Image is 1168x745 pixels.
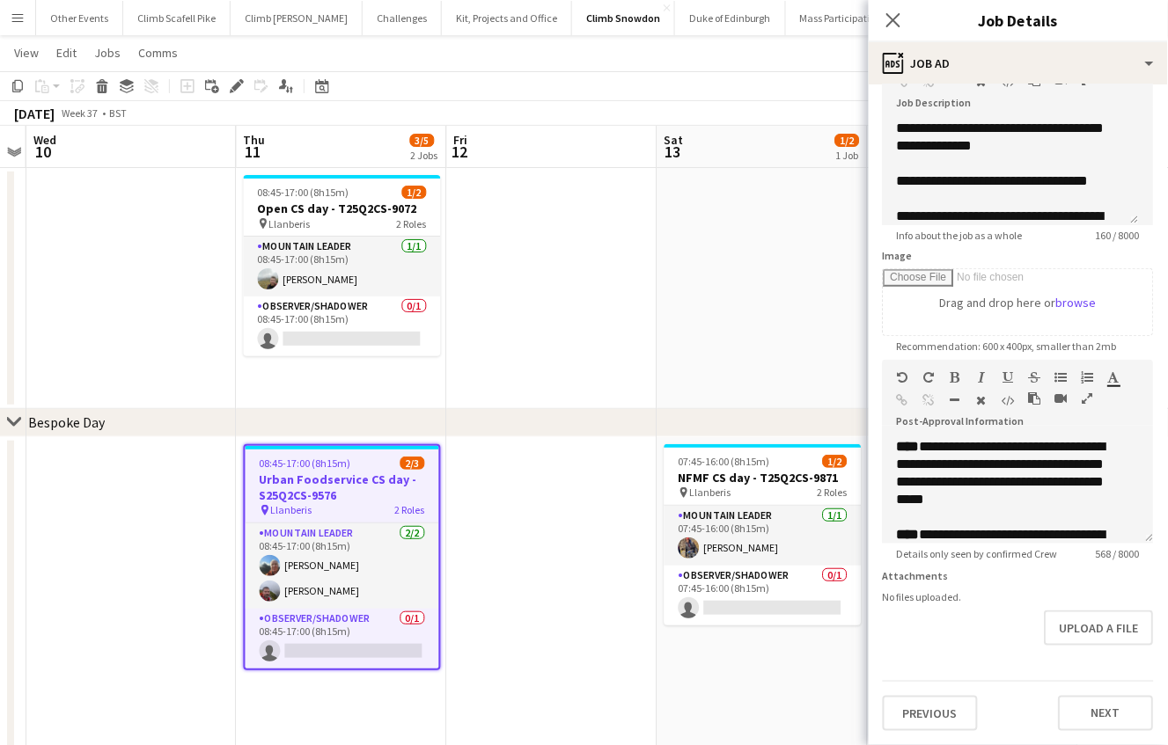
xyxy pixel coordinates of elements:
[818,486,848,499] span: 2 Roles
[33,132,56,148] span: Wed
[883,590,1154,603] div: No files uploaded.
[665,444,862,625] app-job-card: 07:45-16:00 (8h15m)1/2NFMF CS day - T25Q2CS-9871 Llanberis2 RolesMountain Leader1/107:45-16:00 (8...
[269,217,311,230] span: Llanberis
[665,566,862,625] app-card-role: Observer/Shadower0/107:45-16:00 (8h15m)
[454,132,468,148] span: Fri
[442,1,572,35] button: Kit, Projects and Office
[131,41,185,64] a: Comms
[1108,370,1120,384] button: Text Color
[244,175,441,356] app-job-card: 08:45-17:00 (8h15m)1/2Open CS day - T25Q2CS-9072 Llanberis2 RolesMountain Leader1/108:45-17:00 (8...
[402,186,427,199] span: 1/2
[58,106,102,120] span: Week 37
[976,370,988,384] button: Italic
[836,149,859,162] div: 1 Job
[395,503,425,516] span: 2 Roles
[400,456,425,470] span: 2/3
[1003,370,1015,384] button: Underline
[897,370,909,384] button: Undo
[14,45,39,61] span: View
[869,42,1168,84] div: Job Ad
[14,105,55,122] div: [DATE]
[823,455,848,468] span: 1/2
[231,1,363,35] button: Climb [PERSON_NAME]
[94,45,121,61] span: Jobs
[1003,393,1015,407] button: HTML Code
[1029,370,1041,384] button: Strikethrough
[1045,610,1154,646] button: Upload a file
[244,237,441,296] app-card-role: Mountain Leader1/108:45-17:00 (8h15m)[PERSON_NAME]
[665,506,862,566] app-card-role: Mountain Leader1/107:45-16:00 (8h15m)[PERSON_NAME]
[452,142,468,162] span: 12
[923,370,936,384] button: Redo
[246,523,439,609] app-card-role: Mountain Leader2/208:45-17:00 (8h15m)[PERSON_NAME][PERSON_NAME]
[662,142,684,162] span: 13
[869,9,1168,32] h3: Job Details
[835,134,860,147] span: 1/2
[411,149,438,162] div: 2 Jobs
[241,142,266,162] span: 11
[87,41,128,64] a: Jobs
[109,106,127,120] div: BST
[1082,391,1094,405] button: Fullscreen
[138,45,178,61] span: Comms
[7,41,46,64] a: View
[410,134,435,147] span: 3/5
[1059,696,1154,731] button: Next
[258,186,349,199] span: 08:45-17:00 (8h15m)
[572,1,675,35] button: Climb Snowdon
[883,696,978,731] button: Previous
[883,569,949,582] label: Attachments
[1082,370,1094,384] button: Ordered List
[363,1,442,35] button: Challenges
[246,609,439,668] app-card-role: Observer/Shadower0/108:45-17:00 (8h15m)
[883,547,1072,560] span: Details only seen by confirmed Crew
[36,1,123,35] button: Other Events
[123,1,231,35] button: Climb Scafell Pike
[49,41,84,64] a: Edit
[397,217,427,230] span: 2 Roles
[883,340,1131,353] span: Recommendation: 600 x 400px, smaller than 2mb
[883,229,1037,242] span: Info about the job as a whole
[244,444,441,670] app-job-card: 08:45-17:00 (8h15m)2/3Urban Foodservice CS day - S25Q2CS-9576 Llanberis2 RolesMountain Leader2/20...
[244,296,441,356] app-card-role: Observer/Shadower0/108:45-17:00 (8h15m)
[244,132,266,148] span: Thu
[1082,547,1154,560] span: 568 / 8000
[1082,229,1154,242] span: 160 / 8000
[271,503,312,516] span: Llanberis
[31,142,56,162] span: 10
[675,1,786,35] button: Duke of Edinburgh
[690,486,731,499] span: Llanberis
[28,413,105,431] div: Bespoke Day
[976,393,988,407] button: Clear Formatting
[665,470,862,486] h3: NFMF CS day - T25Q2CS-9871
[1055,391,1068,405] button: Insert video
[260,456,351,470] span: 08:45-17:00 (8h15m)
[665,132,684,148] span: Sat
[950,370,962,384] button: Bold
[786,1,897,35] button: Mass Participation
[679,455,770,468] span: 07:45-16:00 (8h15m)
[1029,391,1041,405] button: Paste as plain text
[1055,370,1068,384] button: Unordered List
[246,471,439,503] h3: Urban Foodservice CS day - S25Q2CS-9576
[950,393,962,407] button: Horizontal Line
[244,201,441,216] h3: Open CS day - T25Q2CS-9072
[56,45,77,61] span: Edit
